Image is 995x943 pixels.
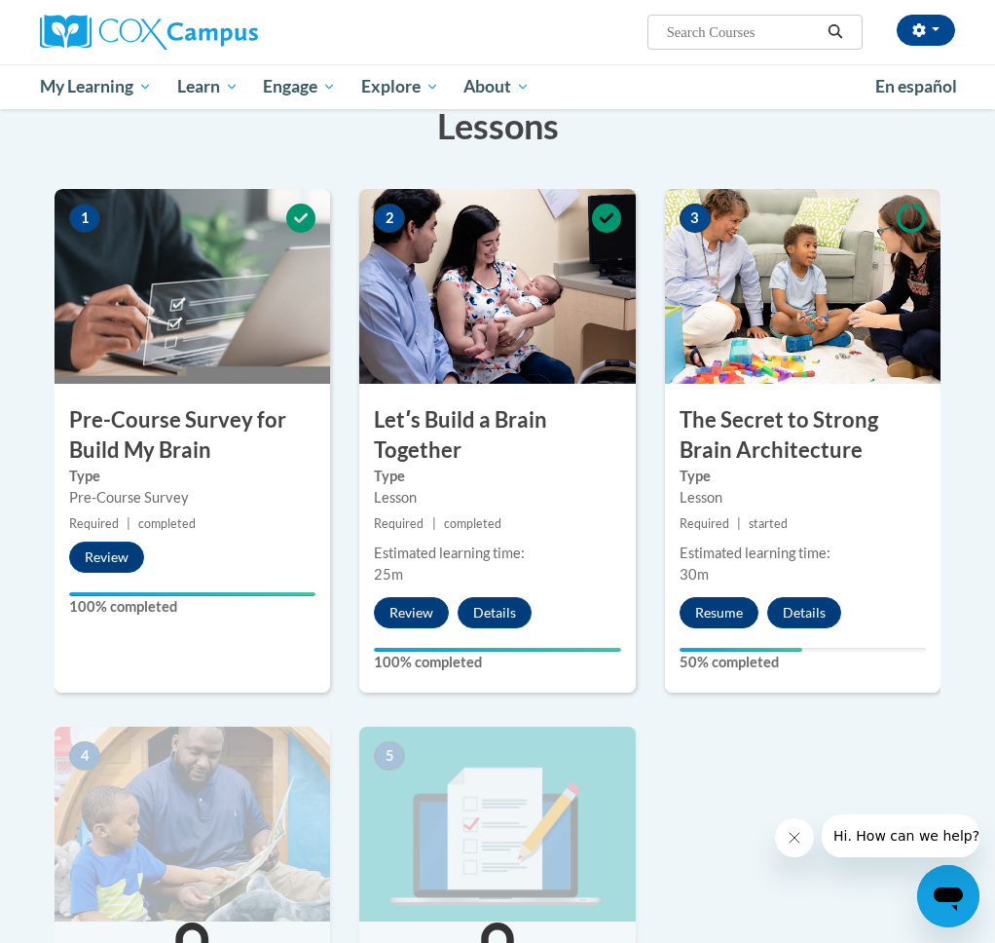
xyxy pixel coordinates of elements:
[127,516,130,531] span: |
[40,75,152,98] span: My Learning
[55,405,330,466] h3: Pre-Course Survey for Build My Brain
[665,20,821,44] input: Search Courses
[361,75,439,98] span: Explore
[69,204,100,233] span: 1
[177,75,239,98] span: Learn
[374,652,620,673] label: 100% completed
[374,741,405,771] span: 5
[897,15,955,46] button: Account Settings
[69,487,315,509] div: Pre-Course Survey
[55,189,330,384] img: Course Image
[749,516,788,531] span: started
[444,516,501,531] span: completed
[680,466,926,487] label: Type
[875,76,957,96] span: En español
[432,516,436,531] span: |
[138,516,196,531] span: completed
[680,543,926,564] div: Estimated learning time:
[359,189,635,384] img: Course Image
[737,516,741,531] span: |
[69,741,100,771] span: 4
[374,466,620,487] label: Type
[374,516,424,531] span: Required
[349,64,452,109] a: Explore
[680,204,711,233] span: 3
[69,592,315,596] div: Your progress
[374,204,405,233] span: 2
[374,648,620,652] div: Your progress
[863,66,970,107] a: En español
[680,566,709,583] span: 30m
[69,516,119,531] span: Required
[767,597,841,628] button: Details
[458,597,532,628] button: Details
[821,20,850,44] button: Search
[374,487,620,509] div: Lesson
[463,75,530,98] span: About
[25,64,970,109] div: Main menu
[55,101,940,150] h3: Lessons
[680,597,758,628] button: Resume
[359,727,635,922] img: Course Image
[374,543,620,564] div: Estimated learning time:
[374,566,403,583] span: 25m
[680,516,729,531] span: Required
[250,64,349,109] a: Engage
[917,865,979,927] iframe: Button to launch messaging window
[665,189,940,384] img: Course Image
[40,15,258,50] img: Cox Campus
[452,64,543,109] a: About
[359,405,635,466] h3: Letʹs Build a Brain Together
[69,542,144,573] button: Review
[665,405,940,466] h3: The Secret to Strong Brain Architecture
[69,466,315,487] label: Type
[27,64,165,109] a: My Learning
[822,814,979,857] iframe: Message from company
[165,64,251,109] a: Learn
[680,648,803,652] div: Your progress
[680,652,926,673] label: 50% completed
[40,15,325,50] a: Cox Campus
[680,487,926,509] div: Lesson
[775,818,814,857] iframe: Close message
[263,75,336,98] span: Engage
[55,727,330,922] img: Course Image
[374,597,449,628] button: Review
[69,596,315,618] label: 100% completed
